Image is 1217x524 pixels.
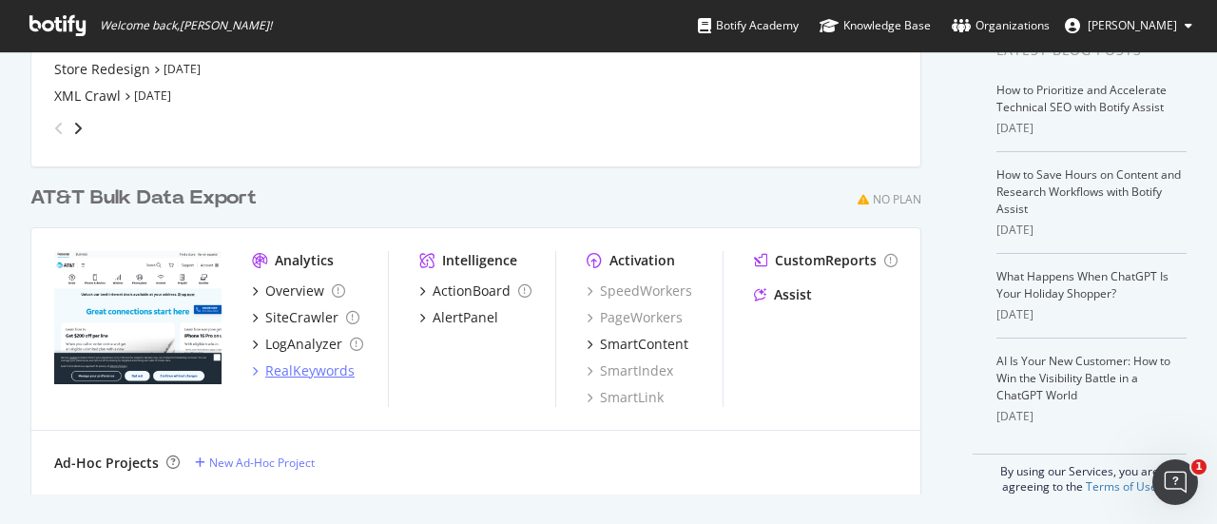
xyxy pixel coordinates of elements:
a: How to Prioritize and Accelerate Technical SEO with Botify Assist [996,82,1167,115]
div: Botify Academy [698,16,799,35]
div: Activation [609,251,675,270]
div: AlertPanel [433,308,498,327]
a: New Ad-Hoc Project [195,455,315,471]
div: Overview [265,281,324,301]
a: [DATE] [134,87,171,104]
a: Store Redesign [54,60,150,79]
a: SmartLink [587,388,664,407]
a: PageWorkers [587,308,683,327]
img: attbulkexport.com [54,251,222,385]
a: RealKeywords [252,361,355,380]
div: Ad-Hoc Projects [54,454,159,473]
a: [DATE] [164,61,201,77]
div: CustomReports [775,251,877,270]
div: [DATE] [996,408,1187,425]
div: [DATE] [996,222,1187,239]
button: [PERSON_NAME] [1050,10,1207,41]
div: Assist [774,285,812,304]
a: SmartContent [587,335,688,354]
div: New Ad-Hoc Project [209,455,315,471]
a: ActionBoard [419,281,531,301]
div: [DATE] [996,306,1187,323]
div: SiteCrawler [265,308,338,327]
div: Organizations [952,16,1050,35]
a: Overview [252,281,345,301]
a: CustomReports [754,251,898,270]
div: angle-right [71,119,85,138]
a: Assist [754,285,812,304]
a: AlertPanel [419,308,498,327]
div: angle-left [47,113,71,144]
a: SmartIndex [587,361,673,380]
span: Welcome back, [PERSON_NAME] ! [100,18,272,33]
a: LogAnalyzer [252,335,363,354]
span: 1 [1191,459,1207,475]
span: Zach Doty [1088,17,1177,33]
div: [DATE] [996,120,1187,137]
a: SpeedWorkers [587,281,692,301]
div: Analytics [275,251,334,270]
a: AI Is Your New Customer: How to Win the Visibility Battle in a ChatGPT World [996,353,1170,403]
div: RealKeywords [265,361,355,380]
a: How to Save Hours on Content and Research Workflows with Botify Assist [996,166,1181,217]
div: SmartContent [600,335,688,354]
a: SiteCrawler [252,308,359,327]
a: What Happens When ChatGPT Is Your Holiday Shopper? [996,268,1169,301]
div: AT&T Bulk Data Export [30,184,257,212]
iframe: Intercom live chat [1152,459,1198,505]
a: XML Crawl [54,87,121,106]
a: AT&T Bulk Data Export [30,184,264,212]
div: Knowledge Base [820,16,931,35]
a: Terms of Use [1086,478,1157,495]
div: No Plan [873,191,921,207]
div: By using our Services, you are agreeing to the [973,454,1187,495]
div: LogAnalyzer [265,335,342,354]
div: Intelligence [442,251,517,270]
div: ActionBoard [433,281,511,301]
